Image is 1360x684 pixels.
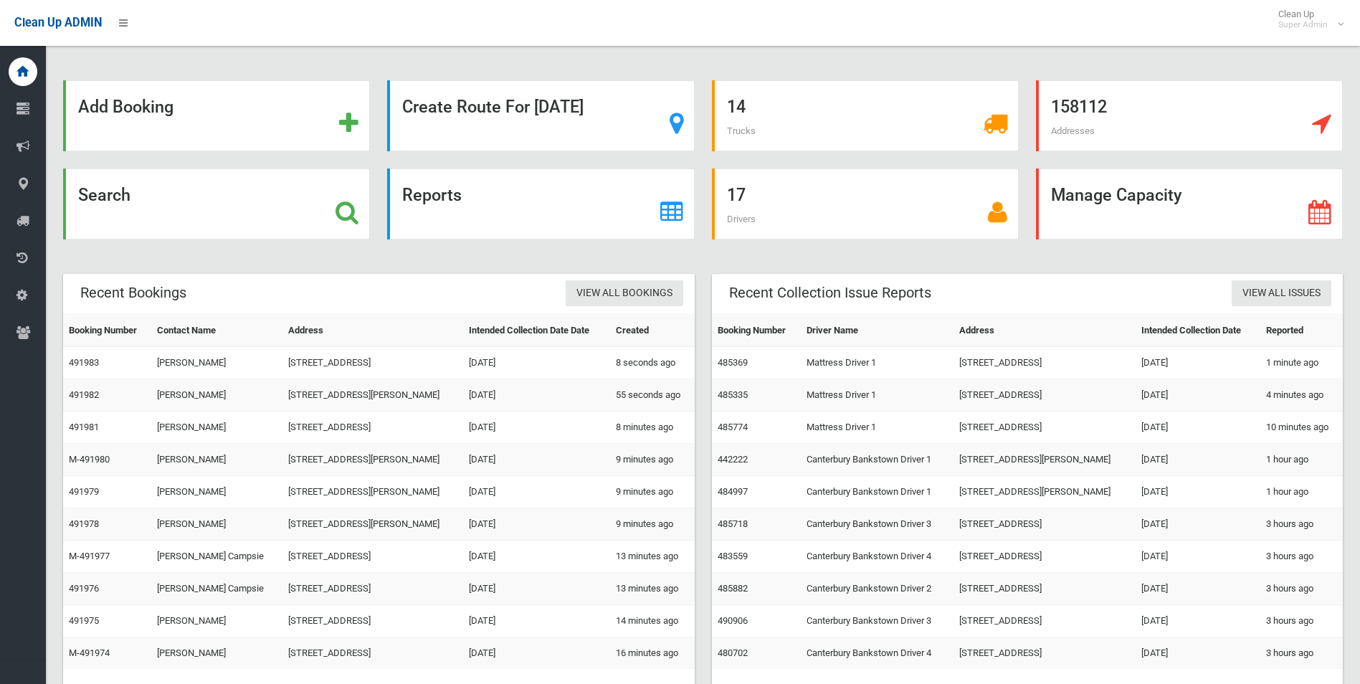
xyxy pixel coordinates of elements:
td: [STREET_ADDRESS] [282,573,463,605]
strong: Manage Capacity [1051,185,1181,205]
a: 158112 Addresses [1036,80,1343,151]
a: 14 Trucks [712,80,1019,151]
a: 442222 [718,454,748,465]
td: [DATE] [1136,412,1260,444]
td: [DATE] [463,347,609,379]
a: M-491977 [69,551,110,561]
th: Reported [1260,315,1343,347]
td: Canterbury Bankstown Driver 3 [801,605,954,637]
td: 9 minutes ago [610,508,695,541]
td: [DATE] [463,541,609,573]
td: [STREET_ADDRESS] [954,573,1136,605]
td: 9 minutes ago [610,476,695,508]
td: [DATE] [1136,476,1260,508]
td: [DATE] [1136,347,1260,379]
span: Clean Up ADMIN [14,16,102,29]
th: Driver Name [801,315,954,347]
td: [STREET_ADDRESS] [954,347,1136,379]
th: Contact Name [151,315,282,347]
td: [STREET_ADDRESS] [954,541,1136,573]
a: 485774 [718,422,748,432]
th: Intended Collection Date [1136,315,1260,347]
td: [STREET_ADDRESS] [282,605,463,637]
small: Super Admin [1278,19,1328,30]
td: [STREET_ADDRESS] [954,637,1136,670]
strong: Search [78,185,130,205]
a: 483559 [718,551,748,561]
td: [DATE] [463,637,609,670]
td: 14 minutes ago [610,605,695,637]
a: 490906 [718,615,748,626]
td: [STREET_ADDRESS][PERSON_NAME] [282,476,463,508]
td: [DATE] [1136,637,1260,670]
td: Mattress Driver 1 [801,347,954,379]
td: Canterbury Bankstown Driver 3 [801,508,954,541]
td: [PERSON_NAME] Campsie [151,541,282,573]
a: M-491974 [69,647,110,658]
a: 485718 [718,518,748,529]
td: 10 minutes ago [1260,412,1343,444]
a: 491975 [69,615,99,626]
th: Booking Number [712,315,801,347]
a: M-491980 [69,454,110,465]
a: 491979 [69,486,99,497]
a: 491976 [69,583,99,594]
span: Addresses [1051,125,1095,136]
td: 3 hours ago [1260,508,1343,541]
strong: 17 [727,185,746,205]
strong: Reports [402,185,462,205]
td: [PERSON_NAME] [151,637,282,670]
a: Search [63,168,370,239]
td: 55 seconds ago [610,379,695,412]
header: Recent Collection Issue Reports [712,279,948,307]
a: 484997 [718,486,748,497]
td: [DATE] [1136,508,1260,541]
td: Canterbury Bankstown Driver 4 [801,541,954,573]
td: [STREET_ADDRESS] [954,508,1136,541]
td: [STREET_ADDRESS][PERSON_NAME] [282,379,463,412]
td: 1 minute ago [1260,347,1343,379]
td: 1 hour ago [1260,444,1343,476]
th: Intended Collection Date Date [463,315,609,347]
strong: Create Route For [DATE] [402,97,584,117]
td: 1 hour ago [1260,476,1343,508]
td: [PERSON_NAME] Campsie [151,573,282,605]
a: 491983 [69,357,99,368]
td: Mattress Driver 1 [801,379,954,412]
td: [PERSON_NAME] [151,605,282,637]
a: 480702 [718,647,748,658]
td: [DATE] [1136,605,1260,637]
td: [STREET_ADDRESS] [282,347,463,379]
td: [STREET_ADDRESS] [282,412,463,444]
a: 491982 [69,389,99,400]
td: [PERSON_NAME] [151,412,282,444]
td: [PERSON_NAME] [151,444,282,476]
th: Address [282,315,463,347]
td: Canterbury Bankstown Driver 1 [801,444,954,476]
td: [DATE] [1136,541,1260,573]
th: Address [954,315,1136,347]
td: [STREET_ADDRESS][PERSON_NAME] [282,508,463,541]
td: [STREET_ADDRESS] [954,379,1136,412]
td: [PERSON_NAME] [151,508,282,541]
td: [PERSON_NAME] [151,379,282,412]
a: Create Route For [DATE] [387,80,694,151]
td: [STREET_ADDRESS] [954,412,1136,444]
td: [DATE] [1136,444,1260,476]
a: View All Issues [1232,280,1331,307]
th: Created [610,315,695,347]
td: 9 minutes ago [610,444,695,476]
a: Manage Capacity [1036,168,1343,239]
td: [DATE] [463,476,609,508]
td: [PERSON_NAME] [151,476,282,508]
a: 491978 [69,518,99,529]
header: Recent Bookings [63,279,204,307]
span: Clean Up [1271,9,1342,30]
td: [STREET_ADDRESS] [282,541,463,573]
td: [STREET_ADDRESS] [282,637,463,670]
a: 17 Drivers [712,168,1019,239]
td: 13 minutes ago [610,573,695,605]
td: 8 minutes ago [610,412,695,444]
td: Mattress Driver 1 [801,412,954,444]
td: Canterbury Bankstown Driver 2 [801,573,954,605]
